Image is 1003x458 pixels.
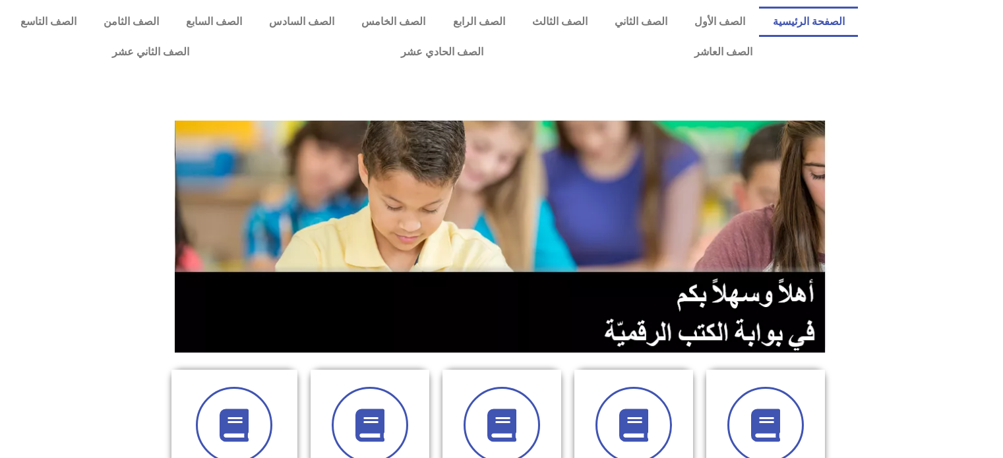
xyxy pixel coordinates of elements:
a: الصف الثاني [601,7,681,37]
a: الصفحة الرئيسية [759,7,858,37]
a: الصف الخامس [348,7,439,37]
a: الصف الثامن [90,7,172,37]
a: الصف الرابع [439,7,518,37]
a: الصف التاسع [7,7,90,37]
a: الصف السادس [256,7,348,37]
a: الصف الثالث [518,7,601,37]
a: الصف الأول [681,7,759,37]
a: الصف الحادي عشر [295,37,588,67]
a: الصف العاشر [589,37,858,67]
a: الصف السابع [172,7,255,37]
a: الصف الثاني عشر [7,37,295,67]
